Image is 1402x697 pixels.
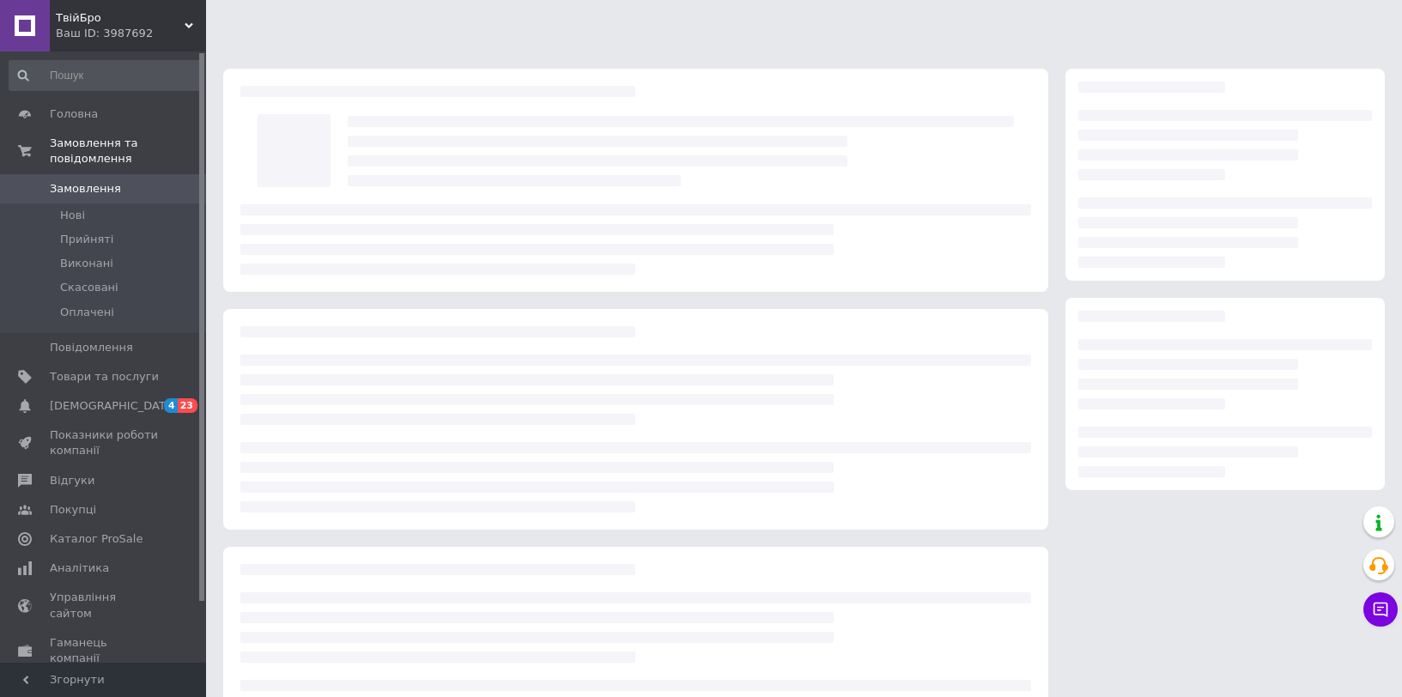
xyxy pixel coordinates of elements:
[50,427,159,458] span: Показники роботи компанії
[50,502,96,518] span: Покупці
[50,106,98,122] span: Головна
[164,398,178,413] span: 4
[60,208,85,223] span: Нові
[60,232,113,247] span: Прийняті
[50,635,159,666] span: Гаманець компанії
[50,369,159,385] span: Товари та послуги
[178,398,197,413] span: 23
[60,305,114,320] span: Оплачені
[50,181,121,197] span: Замовлення
[50,136,206,167] span: Замовлення та повідомлення
[60,280,118,295] span: Скасовані
[50,398,177,414] span: [DEMOGRAPHIC_DATA]
[50,473,94,488] span: Відгуки
[1363,592,1398,627] button: Чат з покупцем
[60,256,113,271] span: Виконані
[50,340,133,355] span: Повідомлення
[9,60,202,91] input: Пошук
[56,26,206,41] div: Ваш ID: 3987692
[50,561,109,576] span: Аналітика
[50,590,159,621] span: Управління сайтом
[50,531,143,547] span: Каталог ProSale
[56,10,185,26] span: ТвійБро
